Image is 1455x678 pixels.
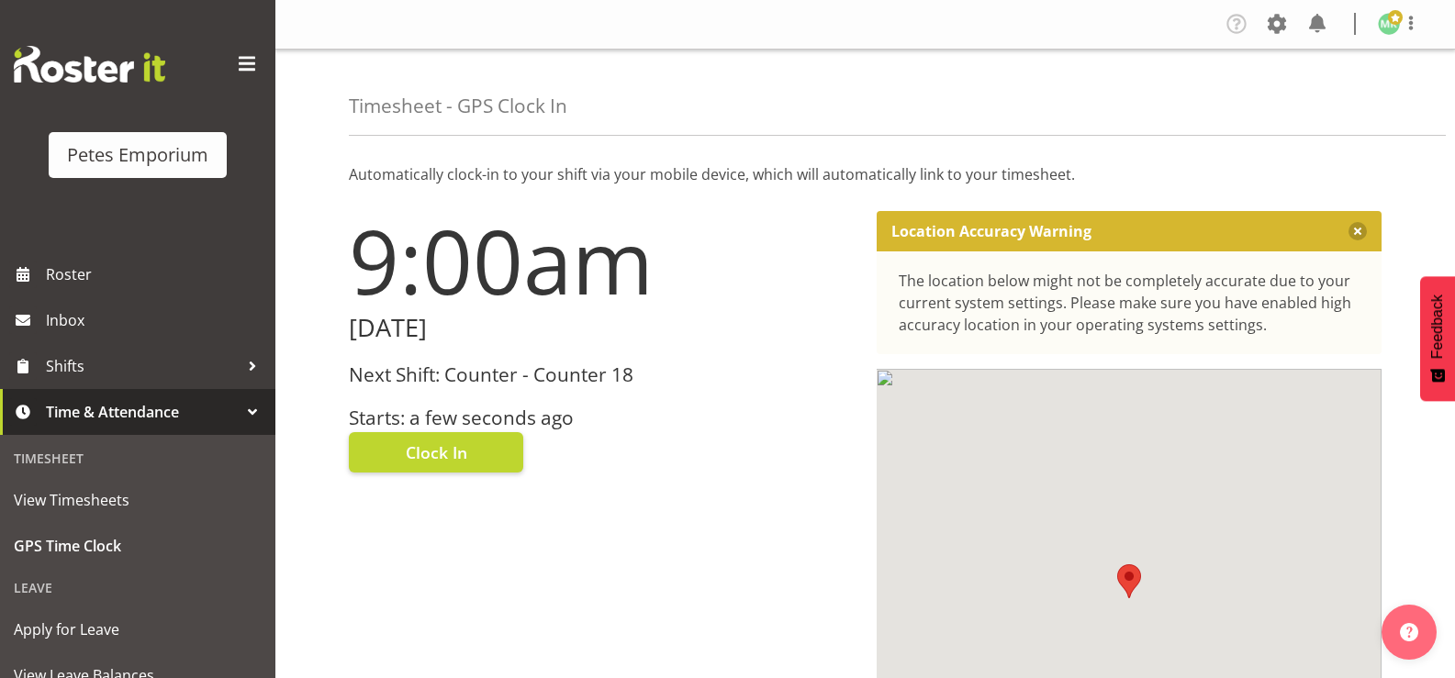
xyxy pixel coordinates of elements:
[5,523,271,569] a: GPS Time Clock
[5,569,271,606] div: Leave
[349,432,523,472] button: Clock In
[14,486,262,514] span: View Timesheets
[67,141,208,169] div: Petes Emporium
[5,606,271,652] a: Apply for Leave
[14,46,165,83] img: Rosterit website logo
[1378,13,1400,35] img: melanie-richardson713.jpg
[349,364,855,385] h3: Next Shift: Counter - Counter 18
[46,261,266,288] span: Roster
[1429,295,1446,359] span: Feedback
[14,532,262,560] span: GPS Time Clock
[1349,222,1367,240] button: Close message
[899,270,1360,336] div: The location below might not be completely accurate due to your current system settings. Please m...
[5,477,271,523] a: View Timesheets
[349,95,567,117] h4: Timesheet - GPS Clock In
[46,306,266,334] span: Inbox
[349,314,855,342] h2: [DATE]
[349,407,855,428] h3: Starts: a few seconds ago
[406,440,467,464] span: Clock In
[14,616,262,643] span: Apply for Leave
[1420,276,1455,401] button: Feedback - Show survey
[46,352,239,380] span: Shifts
[891,222,1091,240] p: Location Accuracy Warning
[46,398,239,426] span: Time & Attendance
[1400,623,1418,641] img: help-xxl-2.png
[349,163,1382,185] p: Automatically clock-in to your shift via your mobile device, which will automatically link to you...
[349,211,855,310] h1: 9:00am
[5,439,271,477] div: Timesheet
